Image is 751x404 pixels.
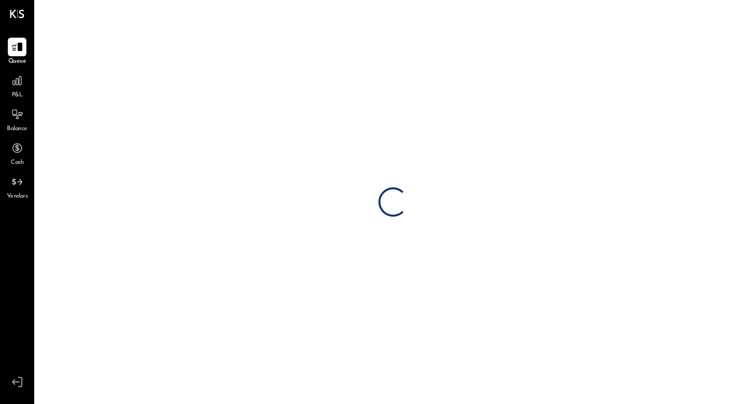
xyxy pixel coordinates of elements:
[11,158,23,167] span: Cash
[0,139,34,167] a: Cash
[8,57,26,66] span: Queue
[12,91,23,100] span: P&L
[7,125,27,134] span: Balance
[0,105,34,134] a: Balance
[7,192,28,201] span: Vendors
[0,173,34,201] a: Vendors
[0,71,34,100] a: P&L
[0,38,34,66] a: Queue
